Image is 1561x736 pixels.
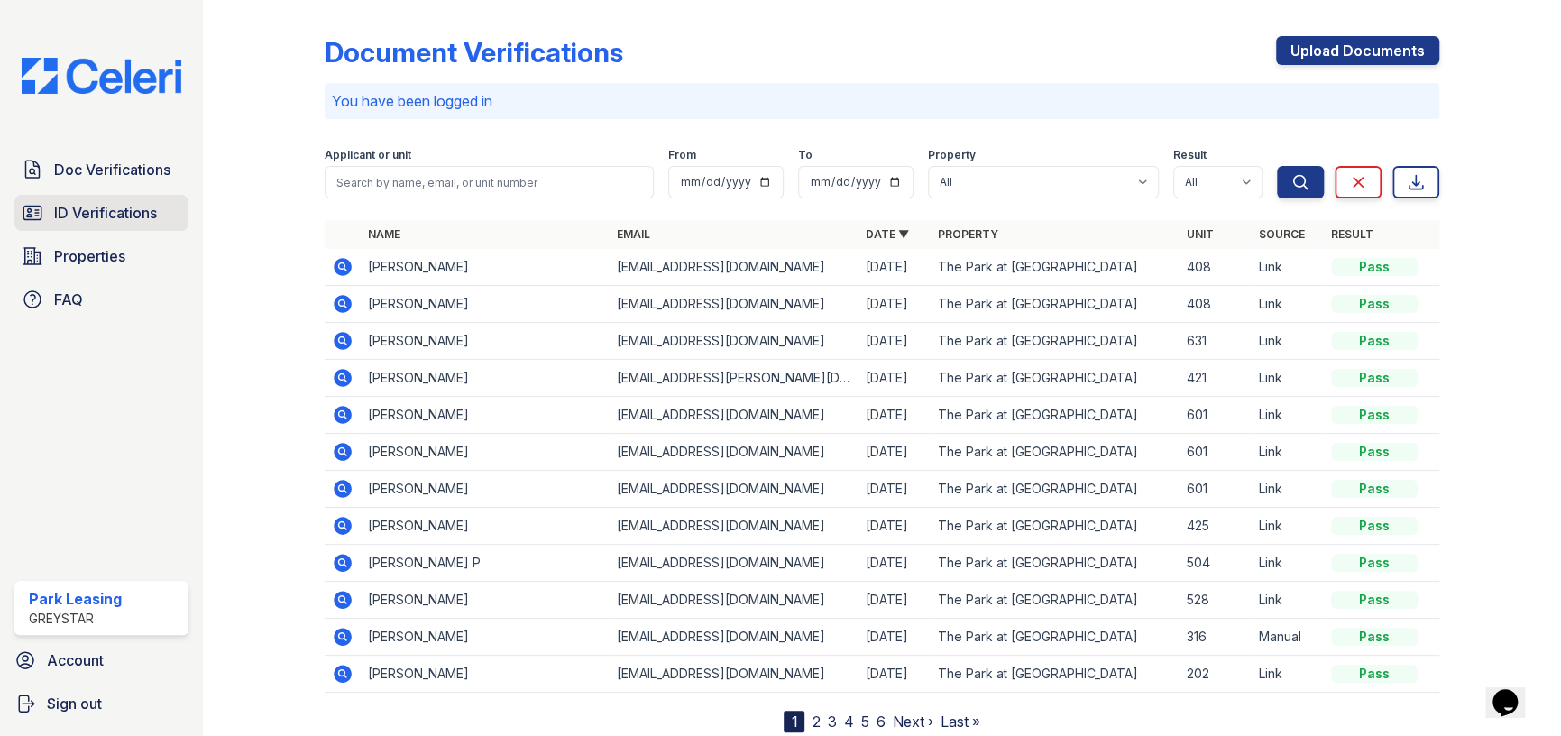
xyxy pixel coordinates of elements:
td: [PERSON_NAME] [361,286,610,323]
td: Link [1252,471,1324,508]
a: 5 [860,713,868,731]
td: [EMAIL_ADDRESS][DOMAIN_NAME] [610,249,859,286]
span: Properties [54,245,125,267]
a: Property [938,227,998,241]
td: The Park at [GEOGRAPHIC_DATA] [931,249,1180,286]
a: Account [7,642,196,678]
td: 421 [1180,360,1252,397]
td: [EMAIL_ADDRESS][DOMAIN_NAME] [610,619,859,656]
a: 6 [876,713,885,731]
a: 3 [827,713,836,731]
a: Next › [892,713,932,731]
div: Pass [1331,443,1418,461]
td: Link [1252,545,1324,582]
a: Email [617,227,650,241]
td: [PERSON_NAME] [361,582,610,619]
td: 408 [1180,249,1252,286]
td: [DATE] [859,360,931,397]
td: 316 [1180,619,1252,656]
td: [PERSON_NAME] [361,508,610,545]
div: Park Leasing [29,588,122,610]
a: ID Verifications [14,195,188,231]
td: [EMAIL_ADDRESS][DOMAIN_NAME] [610,323,859,360]
td: [PERSON_NAME] [361,397,610,434]
td: [DATE] [859,323,931,360]
td: Link [1252,582,1324,619]
td: [EMAIL_ADDRESS][DOMAIN_NAME] [610,582,859,619]
a: Source [1259,227,1305,241]
div: Greystar [29,610,122,628]
img: CE_Logo_Blue-a8612792a0a2168367f1c8372b55b34899dd931a85d93a1a3d3e32e68fde9ad4.png [7,58,196,94]
td: [EMAIL_ADDRESS][DOMAIN_NAME] [610,397,859,434]
div: Pass [1331,406,1418,424]
a: Date ▼ [866,227,909,241]
td: [PERSON_NAME] [361,323,610,360]
td: [DATE] [859,286,931,323]
span: FAQ [54,289,83,310]
span: Sign out [47,693,102,714]
td: The Park at [GEOGRAPHIC_DATA] [931,360,1180,397]
span: Account [47,649,104,671]
td: The Park at [GEOGRAPHIC_DATA] [931,323,1180,360]
div: Pass [1331,480,1418,498]
a: Doc Verifications [14,152,188,188]
a: Properties [14,238,188,274]
td: [PERSON_NAME] [361,360,610,397]
td: Link [1252,508,1324,545]
td: 601 [1180,397,1252,434]
label: Result [1173,148,1207,162]
p: You have been logged in [332,90,1432,112]
div: Pass [1331,665,1418,683]
a: 4 [843,713,853,731]
a: Name [368,227,400,241]
td: [EMAIL_ADDRESS][DOMAIN_NAME] [610,286,859,323]
td: 601 [1180,471,1252,508]
td: Link [1252,656,1324,693]
td: 425 [1180,508,1252,545]
input: Search by name, email, or unit number [325,166,654,198]
td: Link [1252,397,1324,434]
iframe: chat widget [1485,664,1543,718]
td: [DATE] [859,508,931,545]
td: [EMAIL_ADDRESS][DOMAIN_NAME] [610,434,859,471]
td: [PERSON_NAME] [361,471,610,508]
td: The Park at [GEOGRAPHIC_DATA] [931,508,1180,545]
a: Sign out [7,685,196,722]
div: Pass [1331,628,1418,646]
a: Upload Documents [1276,36,1439,65]
td: The Park at [GEOGRAPHIC_DATA] [931,434,1180,471]
td: Link [1252,434,1324,471]
label: From [668,148,696,162]
td: [DATE] [859,619,931,656]
label: Applicant or unit [325,148,411,162]
td: 202 [1180,656,1252,693]
td: [DATE] [859,545,931,582]
td: The Park at [GEOGRAPHIC_DATA] [931,582,1180,619]
div: Pass [1331,591,1418,609]
td: [EMAIL_ADDRESS][DOMAIN_NAME] [610,656,859,693]
td: [DATE] [859,434,931,471]
div: Document Verifications [325,36,623,69]
td: Link [1252,360,1324,397]
td: Link [1252,323,1324,360]
td: 631 [1180,323,1252,360]
td: Manual [1252,619,1324,656]
td: 408 [1180,286,1252,323]
td: Link [1252,249,1324,286]
td: The Park at [GEOGRAPHIC_DATA] [931,656,1180,693]
td: The Park at [GEOGRAPHIC_DATA] [931,471,1180,508]
td: [PERSON_NAME] P [361,545,610,582]
div: Pass [1331,554,1418,572]
a: FAQ [14,281,188,317]
div: 1 [784,711,804,732]
td: [PERSON_NAME] [361,434,610,471]
td: [PERSON_NAME] [361,656,610,693]
td: [DATE] [859,249,931,286]
td: [DATE] [859,582,931,619]
td: [EMAIL_ADDRESS][DOMAIN_NAME] [610,471,859,508]
div: Pass [1331,258,1418,276]
td: The Park at [GEOGRAPHIC_DATA] [931,286,1180,323]
td: [EMAIL_ADDRESS][PERSON_NAME][DOMAIN_NAME] [610,360,859,397]
td: [EMAIL_ADDRESS][DOMAIN_NAME] [610,545,859,582]
a: Result [1331,227,1373,241]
